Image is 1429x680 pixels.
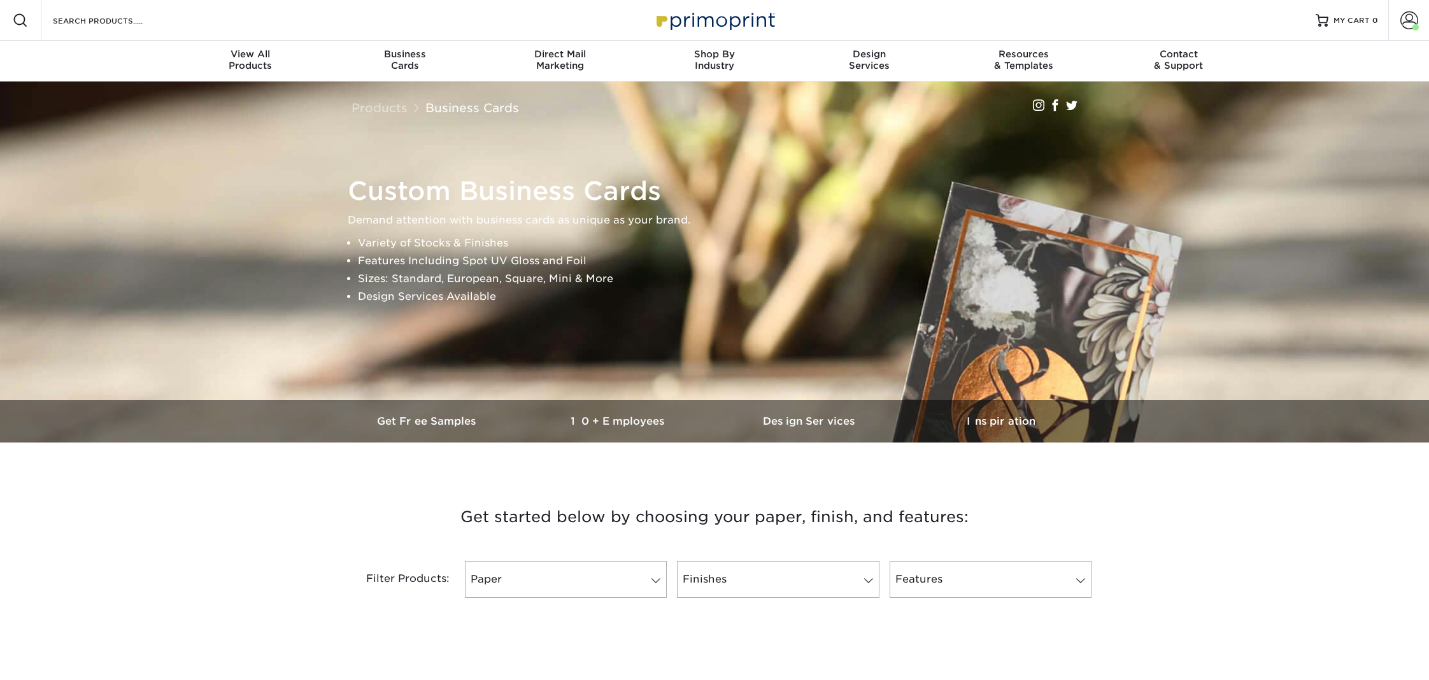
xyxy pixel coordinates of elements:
[1101,48,1256,71] div: & Support
[523,400,714,443] a: 10+ Employees
[483,48,637,71] div: Marketing
[483,41,637,81] a: Direct MailMarketing
[1333,15,1370,26] span: MY CART
[328,48,483,60] span: Business
[465,561,667,598] a: Paper
[677,561,879,598] a: Finishes
[906,415,1097,427] h3: Inspiration
[332,561,460,598] div: Filter Products:
[1372,16,1378,25] span: 0
[352,101,408,115] a: Products
[342,488,1087,546] h3: Get started below by choosing your paper, finish, and features:
[328,41,483,81] a: BusinessCards
[946,48,1101,60] span: Resources
[714,415,906,427] h3: Design Services
[946,41,1101,81] a: Resources& Templates
[792,41,946,81] a: DesignServices
[358,234,1093,252] li: Variety of Stocks & Finishes
[425,101,519,115] a: Business Cards
[651,6,778,34] img: Primoprint
[523,415,714,427] h3: 10+ Employees
[348,176,1093,206] h1: Custom Business Cards
[332,400,523,443] a: Get Free Samples
[637,48,792,71] div: Industry
[173,48,328,60] span: View All
[1101,48,1256,60] span: Contact
[906,400,1097,443] a: Inspiration
[173,41,328,81] a: View AllProducts
[358,288,1093,306] li: Design Services Available
[173,48,328,71] div: Products
[328,48,483,71] div: Cards
[1101,41,1256,81] a: Contact& Support
[890,561,1091,598] a: Features
[714,400,906,443] a: Design Services
[483,48,637,60] span: Direct Mail
[52,13,176,28] input: SEARCH PRODUCTS.....
[946,48,1101,71] div: & Templates
[358,252,1093,270] li: Features Including Spot UV Gloss and Foil
[792,48,946,60] span: Design
[637,48,792,60] span: Shop By
[792,48,946,71] div: Services
[358,270,1093,288] li: Sizes: Standard, European, Square, Mini & More
[637,41,792,81] a: Shop ByIndustry
[332,415,523,427] h3: Get Free Samples
[348,211,1093,229] p: Demand attention with business cards as unique as your brand.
